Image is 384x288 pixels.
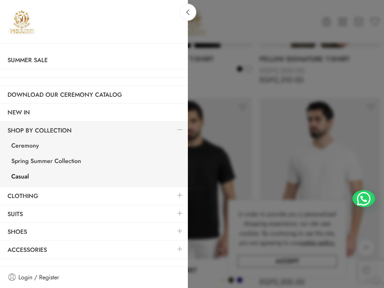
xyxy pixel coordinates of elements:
a: Login / Register [8,273,180,282]
a: Ceremony [4,139,188,154]
img: Pellini [8,8,36,36]
a: Pellini - [8,8,36,36]
a: Spring Summer Collection [4,154,188,170]
a: Casual [4,170,188,185]
span: Login / Register [18,273,59,282]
